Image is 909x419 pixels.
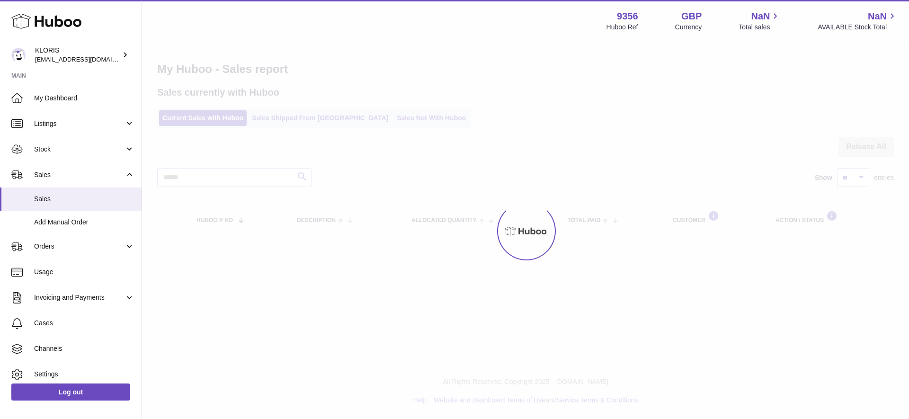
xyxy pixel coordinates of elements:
[34,94,134,103] span: My Dashboard
[34,218,134,227] span: Add Manual Order
[606,23,638,32] div: Huboo Ref
[11,383,130,401] a: Log out
[34,170,125,179] span: Sales
[34,119,125,128] span: Listings
[818,23,898,32] span: AVAILABLE Stock Total
[751,10,770,23] span: NaN
[34,145,125,154] span: Stock
[34,267,134,276] span: Usage
[739,23,781,32] span: Total sales
[617,10,638,23] strong: 9356
[34,344,134,353] span: Channels
[34,319,134,328] span: Cases
[818,10,898,32] a: NaN AVAILABLE Stock Total
[34,293,125,302] span: Invoicing and Payments
[35,46,120,64] div: KLORIS
[11,48,26,62] img: huboo@kloriscbd.com
[681,10,702,23] strong: GBP
[675,23,702,32] div: Currency
[739,10,781,32] a: NaN Total sales
[34,195,134,204] span: Sales
[35,55,139,63] span: [EMAIL_ADDRESS][DOMAIN_NAME]
[868,10,887,23] span: NaN
[34,370,134,379] span: Settings
[34,242,125,251] span: Orders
